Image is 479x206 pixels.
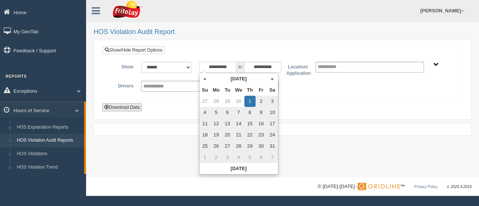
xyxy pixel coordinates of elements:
td: 5 [244,152,256,163]
td: 24 [267,129,278,141]
td: 9 [256,107,267,118]
td: 20 [222,129,233,141]
td: 6 [222,107,233,118]
td: 12 [211,118,222,129]
td: 4 [199,107,211,118]
td: 23 [256,129,267,141]
label: Show [108,62,137,71]
label: Drivers [108,81,137,90]
td: 2 [211,152,222,163]
td: 7 [267,152,278,163]
label: Location/ Application [283,62,312,77]
th: [DATE] [211,73,267,84]
td: 1 [199,152,211,163]
a: HOS Explanation Reports [13,121,84,134]
td: 17 [267,118,278,129]
td: 19 [211,129,222,141]
td: 30 [233,96,244,107]
div: © [DATE]-[DATE] - ™ [318,183,472,191]
td: 22 [244,129,256,141]
a: HOS Violation Audit Reports [13,134,84,147]
td: 4 [233,152,244,163]
a: HOS Violations [13,147,84,161]
td: 21 [233,129,244,141]
td: 27 [222,141,233,152]
td: 1 [244,96,256,107]
th: [DATE] [199,163,278,174]
td: 6 [256,152,267,163]
span: to [237,62,244,73]
td: 11 [199,118,211,129]
th: » [267,73,278,84]
button: Download Data [102,103,142,111]
img: Gridline [358,183,400,190]
td: 5 [211,107,222,118]
td: 28 [233,141,244,152]
td: 16 [256,118,267,129]
td: 3 [267,96,278,107]
td: 31 [267,141,278,152]
th: Tu [222,84,233,96]
td: 8 [244,107,256,118]
td: 26 [211,141,222,152]
a: Show/Hide Report Options [103,46,165,54]
td: 10 [267,107,278,118]
th: Su [199,84,211,96]
td: 29 [222,96,233,107]
td: 3 [222,152,233,163]
td: 2 [256,96,267,107]
th: « [199,73,211,84]
td: 7 [233,107,244,118]
span: v. 2025.4.2019 [447,185,472,189]
th: Fr [256,84,267,96]
h2: HOS Violation Audit Report [94,28,472,36]
td: 18 [199,129,211,141]
th: Sa [267,84,278,96]
td: 13 [222,118,233,129]
th: Mo [211,84,222,96]
td: 27 [199,96,211,107]
td: 14 [233,118,244,129]
td: 29 [244,141,256,152]
th: Th [244,84,256,96]
td: 25 [199,141,211,152]
a: HOS Violation Trend [13,161,84,174]
a: Privacy Policy [414,185,437,189]
td: 30 [256,141,267,152]
th: We [233,84,244,96]
td: 15 [244,118,256,129]
td: 28 [211,96,222,107]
